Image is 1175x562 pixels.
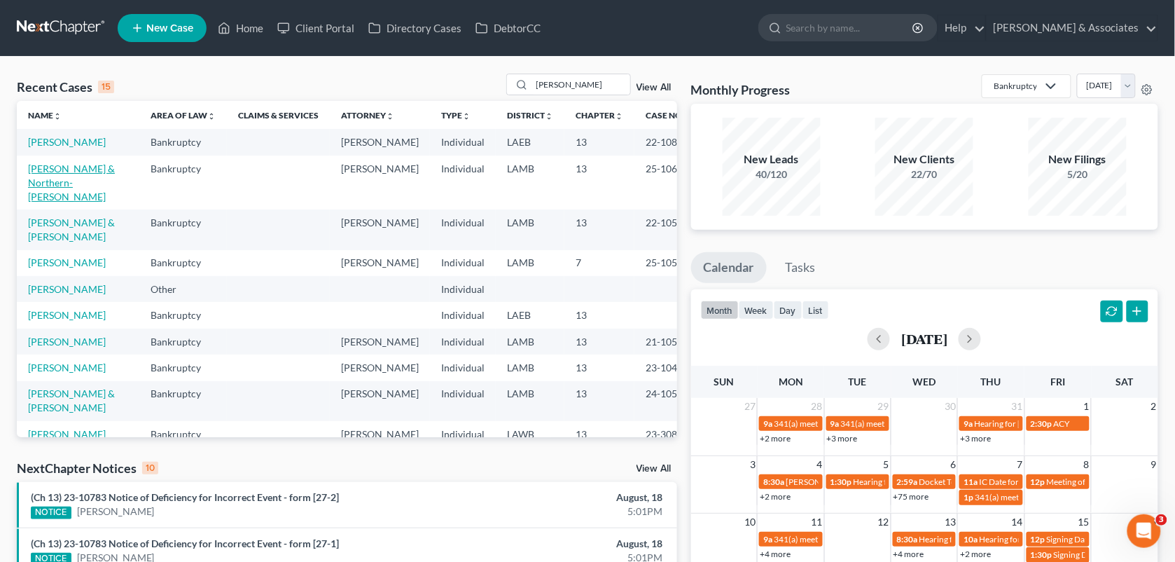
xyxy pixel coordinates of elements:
[430,302,496,328] td: Individual
[17,78,114,95] div: Recent Cases
[1150,398,1158,415] span: 2
[810,398,824,415] span: 28
[386,112,394,121] i: unfold_more
[634,250,702,276] td: 25-10515
[142,462,158,474] div: 10
[441,110,471,121] a: Typeunfold_more
[496,421,564,461] td: LAWB
[98,81,114,93] div: 15
[964,534,978,544] span: 10a
[564,210,634,249] td: 13
[1016,456,1024,473] span: 7
[615,112,623,121] i: unfold_more
[786,477,873,487] span: [PERSON_NAME] - Trial
[139,421,227,461] td: Bankruptcy
[564,381,634,421] td: 13
[28,256,106,268] a: [PERSON_NAME]
[634,210,702,249] td: 22-10576
[974,418,1083,429] span: Hearing for [PERSON_NAME]
[330,381,430,421] td: [PERSON_NAME]
[496,129,564,155] td: LAEB
[913,376,936,388] span: Wed
[943,514,957,530] span: 13
[564,156,634,210] td: 13
[461,505,662,519] div: 5:01PM
[53,112,62,121] i: unfold_more
[430,129,496,155] td: Individual
[802,301,829,320] button: list
[496,381,564,421] td: LAMB
[207,112,216,121] i: unfold_more
[1050,376,1065,388] span: Fri
[461,491,662,505] div: August, 18
[28,163,115,203] a: [PERSON_NAME] & Northern-[PERSON_NAME]
[1054,418,1070,429] span: ACY
[430,210,496,249] td: Individual
[875,167,973,181] div: 22/70
[979,534,1088,544] span: Hearing for [PERSON_NAME]
[28,388,115,413] a: [PERSON_NAME] & [PERSON_NAME]
[496,250,564,276] td: LAMB
[31,537,339,549] a: (Ch 13) 23-10783 Notice of Deficiency for Incorrect Event - form [27-1]
[964,477,978,487] span: 11a
[943,398,957,415] span: 30
[430,276,496,302] td: Individual
[882,456,891,473] span: 5
[994,80,1037,92] div: Bankruptcy
[1010,398,1024,415] span: 31
[496,302,564,328] td: LAEB
[139,302,227,328] td: Bankruptcy
[877,398,891,415] span: 29
[773,252,828,283] a: Tasks
[430,250,496,276] td: Individual
[894,491,929,502] a: +75 more
[28,309,106,321] a: [PERSON_NAME]
[714,376,735,388] span: Sun
[151,110,216,121] a: Area of Lawunfold_more
[875,151,973,167] div: New Clients
[564,329,634,355] td: 13
[211,15,270,41] a: Home
[779,376,803,388] span: Mon
[964,418,973,429] span: 9a
[723,151,821,167] div: New Leads
[31,491,339,503] a: (Ch 13) 23-10783 Notice of Deficiency for Incorrect Event - form [27-2]
[496,210,564,249] td: LAMB
[1031,418,1052,429] span: 2:30p
[975,492,1110,502] span: 341(a) meeting for [PERSON_NAME]
[270,15,361,41] a: Client Portal
[816,456,824,473] span: 4
[763,477,784,487] span: 8:30a
[964,492,973,502] span: 1p
[330,129,430,155] td: [PERSON_NAME]
[979,477,1078,487] span: IC Date for Fields, Wanketa
[634,329,702,355] td: 21-10559
[139,355,227,381] td: Bankruptcy
[854,477,1037,487] span: Hearing for [PERSON_NAME] & [PERSON_NAME]
[1083,398,1091,415] span: 1
[1031,549,1052,560] span: 1:30p
[28,336,106,348] a: [PERSON_NAME]
[341,110,394,121] a: Attorneyunfold_more
[634,156,702,210] td: 25-10676
[691,252,767,283] a: Calendar
[646,110,690,121] a: Case Nounfold_more
[830,418,840,429] span: 9a
[361,15,468,41] a: Directory Cases
[330,156,430,210] td: [PERSON_NAME]
[576,110,623,121] a: Chapterunfold_more
[1031,477,1045,487] span: 12p
[1150,456,1158,473] span: 9
[938,15,985,41] a: Help
[330,250,430,276] td: [PERSON_NAME]
[532,74,630,95] input: Search by name...
[1116,376,1134,388] span: Sat
[430,421,496,461] td: Individual
[830,477,852,487] span: 1:30p
[545,112,553,121] i: unfold_more
[139,329,227,355] td: Bankruptcy
[28,428,128,454] a: [PERSON_NAME][GEOGRAPHIC_DATA]
[634,355,702,381] td: 23-10475
[31,507,71,519] div: NOTICE
[760,491,791,502] a: +2 more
